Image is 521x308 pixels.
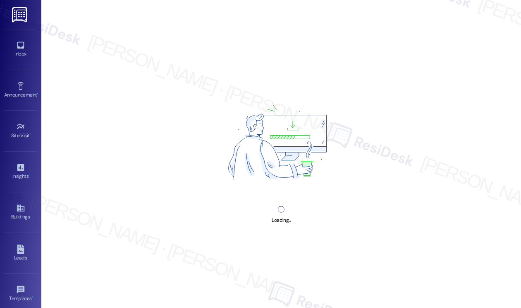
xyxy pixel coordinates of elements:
[12,7,29,22] img: ResiDesk Logo
[30,131,31,137] span: •
[272,216,290,225] div: Loading...
[4,160,37,183] a: Insights •
[4,120,37,142] a: Site Visit •
[4,283,37,305] a: Templates •
[4,38,37,61] a: Inbox
[37,91,38,97] span: •
[4,201,37,223] a: Buildings
[4,242,37,264] a: Leads
[29,172,30,178] span: •
[32,294,33,300] span: •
